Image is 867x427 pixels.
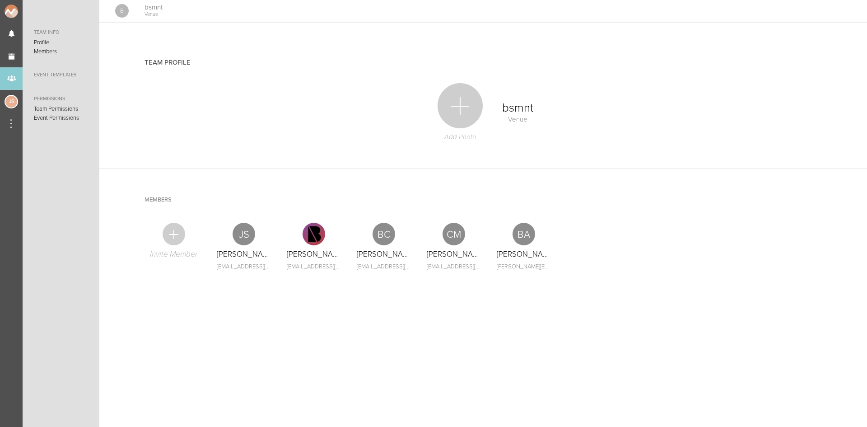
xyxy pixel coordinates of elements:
div: bsmnt [115,4,129,18]
div: BA [513,223,535,245]
p: Venue [502,115,533,124]
a: Add Photo [429,83,492,141]
div: JS [233,223,255,245]
h4: Members [144,196,172,204]
div: BC [373,223,395,245]
a: Profile [23,38,99,47]
a: [EMAIL_ADDRESS][DOMAIN_NAME] [217,263,271,271]
a: [PERSON_NAME][EMAIL_ADDRESS][DOMAIN_NAME] [497,263,551,271]
p: [PERSON_NAME] [427,250,481,259]
a: [EMAIL_ADDRESS][DOMAIN_NAME] [427,263,481,271]
div: CM [443,223,465,245]
p: [PERSON_NAME] [217,250,271,259]
a: [EMAIL_ADDRESS][DOMAIN_NAME] [357,263,411,271]
a: Members [23,47,99,56]
a: Permissions [23,94,99,104]
a: Team Info [23,27,99,38]
a: Team Permissions [23,104,99,113]
p: Add Photo [438,133,483,141]
a: Event Permissions [23,113,99,122]
p: bsmnt [502,101,533,115]
div: Jessica Smith [5,95,18,108]
p: Venue [144,11,158,18]
a: [EMAIL_ADDRESS][DOMAIN_NAME] [287,263,341,271]
p: Invite Member [149,250,197,259]
p: [PERSON_NAME] [357,250,411,259]
h4: bsmnt [144,3,163,12]
h4: Team Profile [144,59,191,66]
a: Event Templates [23,70,99,80]
p: [PERSON_NAME] [287,250,341,259]
p: [PERSON_NAME] [497,250,551,259]
img: NOMAD [5,5,56,18]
